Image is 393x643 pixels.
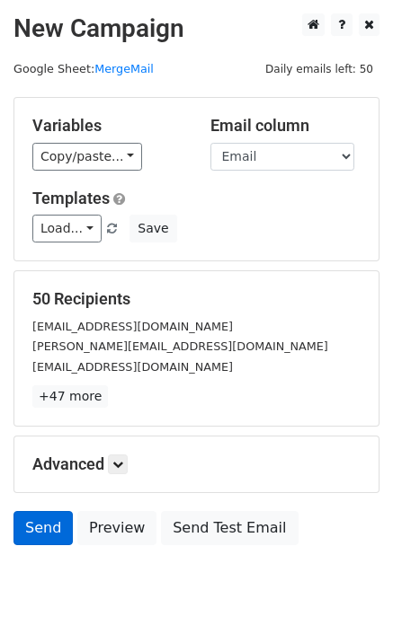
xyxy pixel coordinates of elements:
small: Google Sheet: [13,62,154,75]
a: +47 more [32,385,108,408]
a: Load... [32,215,102,242]
a: Templates [32,189,110,207]
h5: Advanced [32,454,361,474]
h5: 50 Recipients [32,289,361,309]
a: Send [13,511,73,545]
button: Save [130,215,176,242]
span: Daily emails left: 50 [259,59,380,79]
small: [EMAIL_ADDRESS][DOMAIN_NAME] [32,320,233,333]
small: [EMAIL_ADDRESS][DOMAIN_NAME] [32,360,233,374]
iframe: Chat Widget [303,557,393,643]
h5: Variables [32,116,183,136]
h2: New Campaign [13,13,380,44]
a: Copy/paste... [32,143,142,171]
h5: Email column [210,116,362,136]
a: Send Test Email [161,511,298,545]
a: Preview [77,511,156,545]
a: MergeMail [94,62,154,75]
small: [PERSON_NAME][EMAIL_ADDRESS][DOMAIN_NAME] [32,339,328,353]
a: Daily emails left: 50 [259,62,380,75]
